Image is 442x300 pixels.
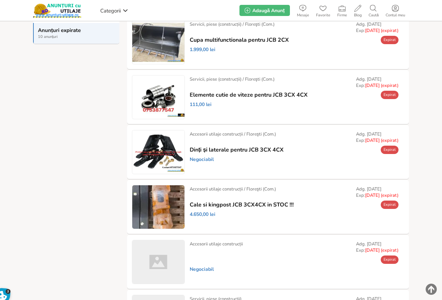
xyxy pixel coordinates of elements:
[190,92,308,98] a: Elemente cutie de viteze pentru JCB 3CX 4CX
[356,21,398,34] div: Adg. [DATE] Exp:
[252,7,284,14] span: Adaugă Anunț
[33,3,81,17] img: Anunturi-Utilaje.RO
[426,284,437,295] img: scroll-to-top.png
[190,37,289,43] a: Cupa multifunctionala pentru JCB 2CX
[350,13,365,17] span: Blog
[190,202,294,208] a: Cale si kingpost JCB 3CX4CX in STOC !!!
[190,186,276,192] div: Accesorii utilaje construcții / Floreşti (Com.)
[382,13,409,17] span: Contul meu
[384,37,396,42] span: Expirat
[365,137,398,144] span: [DATE] (expirat)
[384,147,396,152] span: Expirat
[384,202,396,207] span: Expirat
[356,76,398,89] div: Adg. [DATE] Exp:
[190,147,284,153] a: Dinți și laterale pentru JCB 3CX 4CX
[190,131,276,137] div: Accesorii utilaje construcții / Floreşti (Com.)
[98,5,130,16] a: Categorii
[334,13,350,17] span: Firme
[356,241,398,253] div: Adg. [DATE] Exp:
[132,75,184,119] img: Elemente cutie de viteze pentru JCB 3CX 4CX
[350,3,365,17] a: Blog
[356,131,398,144] div: Adg. [DATE] Exp:
[190,47,215,53] span: 1.999,00 lei
[334,3,350,17] a: Firme
[293,3,313,17] a: Mesaje
[132,130,184,174] img: Dinți și laterale pentru JCB 3CX 4CX
[190,266,214,273] span: Negociabil
[384,92,396,97] span: Expirat
[313,3,334,17] a: Favorite
[365,192,398,198] span: [DATE] (expirat)
[6,289,11,294] span: 3
[190,76,275,82] div: Servicii, piese (construcții) / Floreşti (Com.)
[190,241,243,247] div: Accesorii utilaje construcții
[190,211,215,218] span: 4.650,00 lei
[365,247,398,253] span: [DATE] (expirat)
[365,3,382,17] a: Caută
[132,185,184,229] img: Cale si kingpost JCB 3CX4CX in STOC !!!
[365,82,398,89] span: [DATE] (expirat)
[132,21,184,64] img: Cupa multifunctionala pentru JCB 2CX
[365,13,382,17] span: Caută
[293,13,313,17] span: Mesaje
[313,13,334,17] span: Favorite
[38,27,115,33] strong: Anunțuri expirate
[100,7,121,14] span: Categorii
[33,23,119,44] a: Anunțuri expirate 10 anunțuri
[382,3,409,17] a: Contul meu
[365,27,398,34] span: [DATE] (expirat)
[239,5,290,16] a: Adaugă Anunț
[38,34,115,40] span: 10 anunțuri
[190,21,275,27] div: Servicii, piese (construcții) / Floreşti (Com.)
[384,257,396,262] span: Expirat
[190,102,212,108] span: 111,00 lei
[190,156,214,163] span: Negociabil
[356,186,398,198] div: Adg. [DATE] Exp:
